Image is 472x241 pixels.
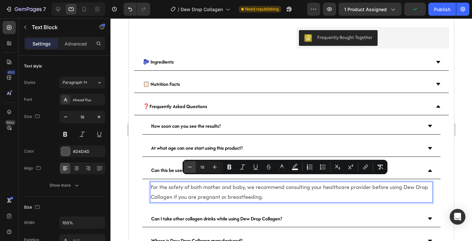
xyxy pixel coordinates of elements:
div: Open Intercom Messenger [450,209,465,225]
div: Beta [5,120,16,125]
input: Auto [60,217,105,229]
p: Text Block [32,23,88,31]
span: Dew Drop Collagen [181,6,223,13]
iframe: Design area [129,18,454,241]
div: Text style [24,63,42,69]
div: Show more [49,182,80,189]
div: Publish [434,6,450,13]
div: 450 [6,70,16,75]
button: Paragraph 1* [59,77,105,88]
div: Styles [24,80,35,85]
button: 7 [3,3,49,16]
p: Settings [32,40,51,47]
div: Size [24,203,41,212]
p: Advanced [65,40,87,47]
span: 1 product assigned [344,6,387,13]
div: Color [24,148,34,154]
p: 7 [43,5,46,13]
button: Publish [428,3,456,16]
p: Where is Dew Drop Collagen manufactured? [22,218,113,227]
span: / [178,6,179,13]
div: Afacad Flux [73,97,104,103]
button: Show more [24,179,105,191]
span: Need republishing [245,6,279,12]
div: Font [24,97,32,102]
div: Editor contextual toolbar [183,160,387,174]
div: Undo/Redo [124,3,150,16]
div: 4D4D4D [73,149,104,155]
div: Size [24,112,41,121]
div: Align [24,164,42,173]
div: Width [24,220,35,226]
button: 1 product assigned [339,3,402,16]
span: Paragraph 1* [62,80,87,85]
